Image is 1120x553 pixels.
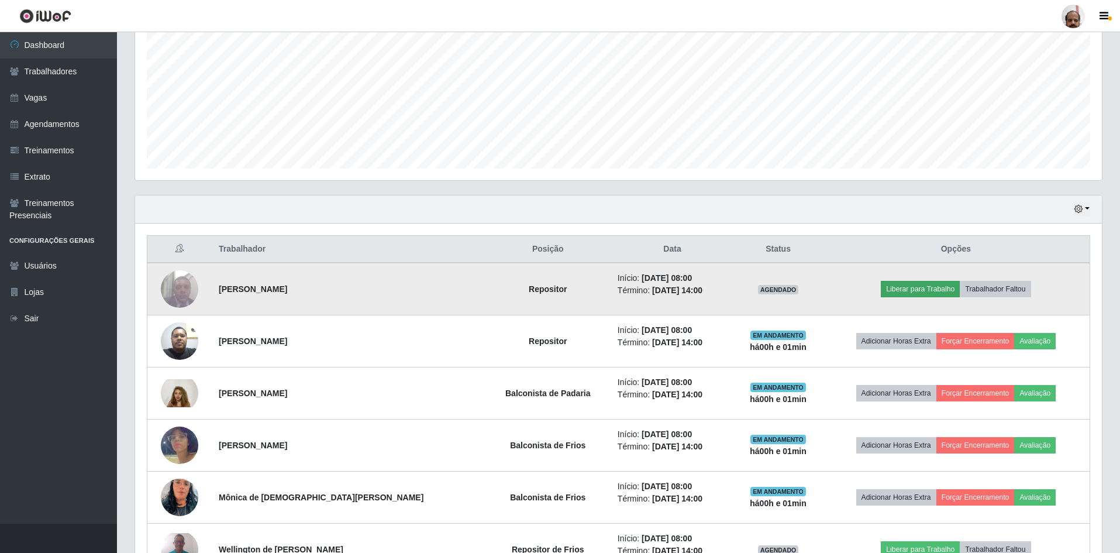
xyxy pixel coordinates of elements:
[936,385,1015,401] button: Forçar Encerramento
[652,494,702,503] time: [DATE] 14:00
[618,376,727,389] li: Início:
[219,441,287,450] strong: [PERSON_NAME]
[758,285,799,294] span: AGENDADO
[652,338,702,347] time: [DATE] 14:00
[219,284,287,294] strong: [PERSON_NAME]
[960,281,1031,297] button: Trabalhador Faltou
[161,264,198,314] img: 1723162087186.jpeg
[750,435,806,444] span: EM ANDAMENTO
[936,437,1015,454] button: Forçar Encerramento
[642,534,692,543] time: [DATE] 08:00
[510,493,585,502] strong: Balconista de Frios
[1014,489,1056,506] button: Avaliação
[750,487,806,496] span: EM ANDAMENTO
[161,412,198,479] img: 1736193736674.jpeg
[881,281,960,297] button: Liberar para Trabalho
[212,236,485,263] th: Trabalhador
[856,385,936,401] button: Adicionar Horas Extra
[161,316,198,366] img: 1755624541538.jpeg
[611,236,734,263] th: Data
[936,489,1015,506] button: Forçar Encerramento
[750,394,807,404] strong: há 00 h e 01 min
[652,286,702,295] time: [DATE] 14:00
[529,336,567,346] strong: Repositor
[750,446,807,456] strong: há 00 h e 01 min
[652,442,702,451] time: [DATE] 14:00
[618,480,727,493] li: Início:
[618,441,727,453] li: Término:
[219,493,423,502] strong: Mônica de [DEMOGRAPHIC_DATA][PERSON_NAME]
[485,236,611,263] th: Posição
[618,493,727,505] li: Término:
[822,236,1090,263] th: Opções
[161,464,198,531] img: 1754502554745.jpeg
[750,383,806,392] span: EM ANDAMENTO
[19,9,71,23] img: CoreUI Logo
[1014,437,1056,454] button: Avaliação
[618,428,727,441] li: Início:
[219,389,287,398] strong: [PERSON_NAME]
[618,533,727,545] li: Início:
[618,389,727,401] li: Término:
[734,236,822,263] th: Status
[510,441,585,450] strong: Balconista de Frios
[856,489,936,506] button: Adicionar Horas Extra
[642,430,692,439] time: [DATE] 08:00
[652,390,702,399] time: [DATE] 14:00
[856,333,936,349] button: Adicionar Horas Extra
[618,324,727,336] li: Início:
[618,336,727,349] li: Término:
[642,377,692,387] time: [DATE] 08:00
[219,336,287,346] strong: [PERSON_NAME]
[936,333,1015,349] button: Forçar Encerramento
[618,284,727,297] li: Término:
[856,437,936,454] button: Adicionar Horas Extra
[750,499,807,508] strong: há 00 h e 01 min
[642,482,692,491] time: [DATE] 08:00
[505,389,591,398] strong: Balconista de Padaria
[161,379,198,407] img: 1757000051274.jpeg
[642,273,692,283] time: [DATE] 08:00
[1014,385,1056,401] button: Avaliação
[529,284,567,294] strong: Repositor
[1014,333,1056,349] button: Avaliação
[750,331,806,340] span: EM ANDAMENTO
[618,272,727,284] li: Início:
[750,342,807,352] strong: há 00 h e 01 min
[642,325,692,335] time: [DATE] 08:00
